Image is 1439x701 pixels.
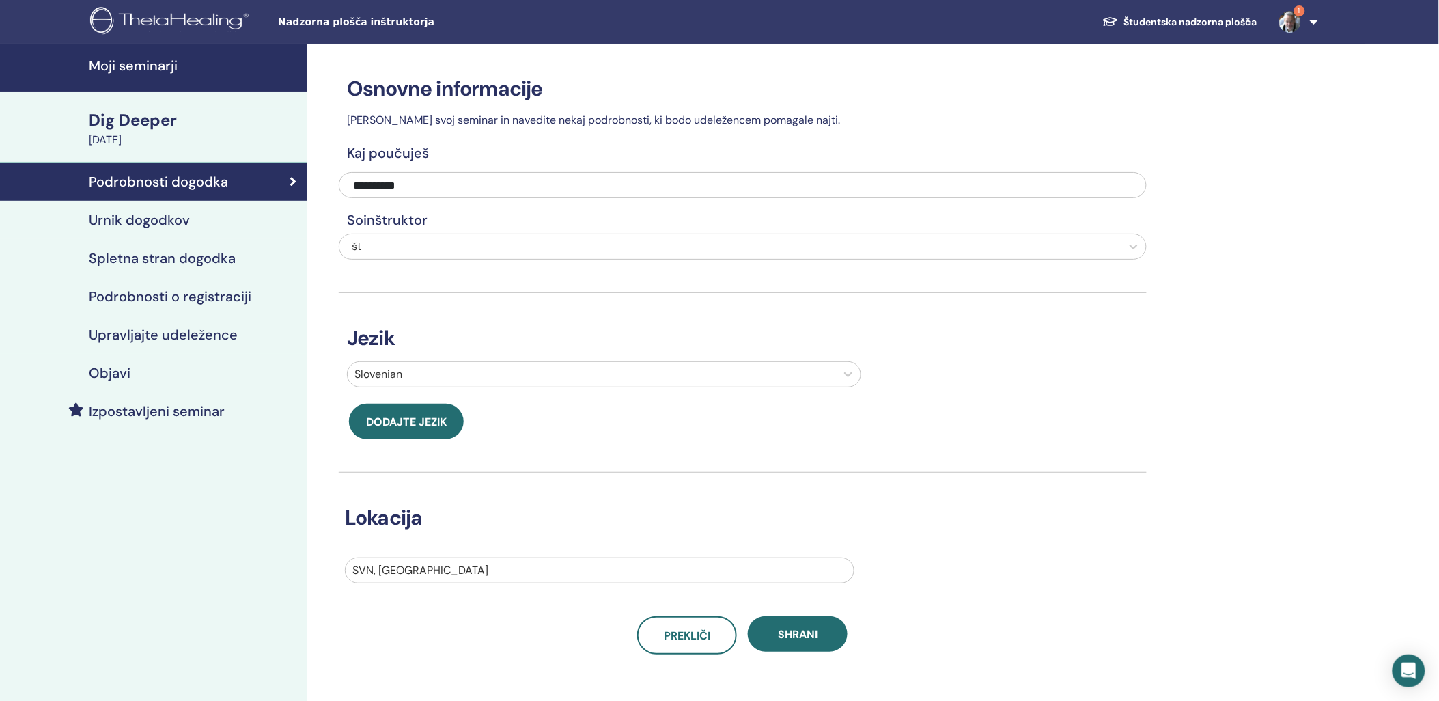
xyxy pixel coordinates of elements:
[349,404,464,439] button: Dodajte jezik
[278,15,483,29] span: Nadzorna plošča inštruktorja
[89,174,228,190] h4: Podrobnosti dogodka
[89,212,190,228] h4: Urnik dogodkov
[664,629,710,643] span: Prekliči
[748,616,848,652] button: Shrani
[778,627,818,642] span: Shrani
[339,212,1147,228] h4: Soinštruktor
[89,132,299,148] div: [DATE]
[89,365,130,381] h4: Objavi
[1091,10,1268,35] a: Študentska nadzorna plošča
[339,326,1147,350] h3: Jezik
[89,327,238,343] h4: Upravljajte udeležence
[1102,16,1119,27] img: graduation-cap-white.svg
[366,415,447,429] span: Dodajte jezik
[89,403,225,420] h4: Izpostavljeni seminar
[339,77,1147,101] h3: Osnovne informacije
[339,145,1147,161] h4: Kaj poučuješ
[637,616,737,655] a: Prekliči
[339,112,1147,128] p: [PERSON_NAME] svoj seminar in navedite nekaj podrobnosti, ki bodo udeležencem pomagale najti.
[1279,11,1301,33] img: default.jpg
[352,239,361,253] span: št
[89,250,236,266] h4: Spletna stran dogodka
[89,288,251,305] h4: Podrobnosti o registraciji
[90,7,253,38] img: logo.png
[89,57,299,74] h4: Moji seminarji
[1294,5,1305,16] span: 1
[81,109,307,148] a: Dig Deeper[DATE]
[337,506,1128,530] h3: Lokacija
[1393,655,1425,687] div: Open Intercom Messenger
[89,109,299,132] div: Dig Deeper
